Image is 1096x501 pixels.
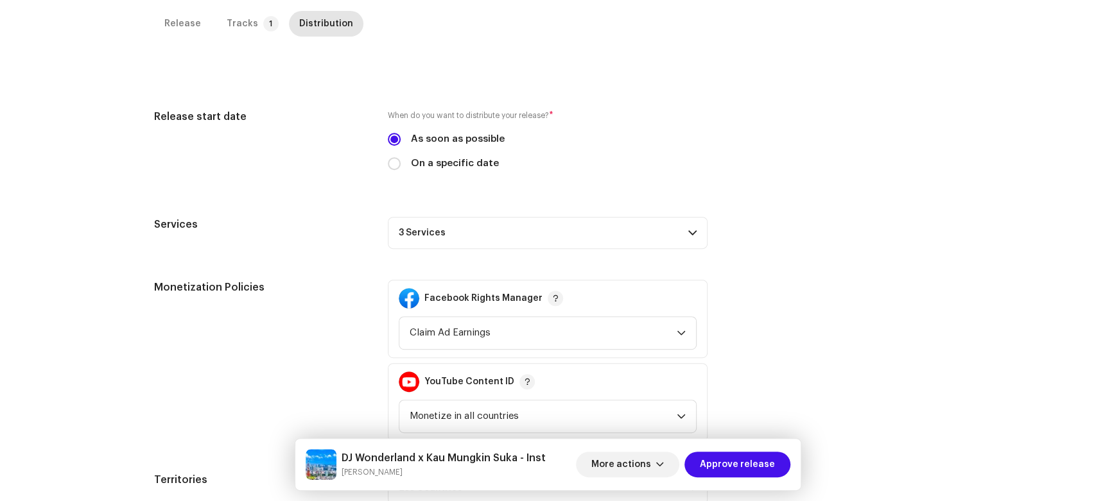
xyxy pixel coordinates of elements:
[154,280,368,295] h5: Monetization Policies
[306,449,336,480] img: 15c1ecc5-ffe8-4d7a-891f-45875ef2288b
[411,157,499,171] label: On a specific date
[700,452,775,477] span: Approve release
[410,400,677,432] span: Monetize in all countries
[410,317,677,349] span: Claim Ad Earnings
[154,472,368,488] h5: Territories
[424,377,514,387] strong: YouTube Content ID
[342,450,546,466] h5: DJ Wonderland x Kau Mungkin Suka - Inst
[677,400,686,432] div: dropdown trigger
[591,452,651,477] span: More actions
[576,452,679,477] button: More actions
[424,293,543,303] strong: Facebook Rights Manager
[154,109,368,124] h5: Release start date
[388,109,549,122] small: When do you want to distribute your release?
[677,317,686,349] div: dropdown trigger
[154,217,368,232] h5: Services
[411,132,505,146] label: As soon as possible
[684,452,790,477] button: Approve release
[342,466,546,479] small: DJ Wonderland x Kau Mungkin Suka - Inst
[388,217,708,249] p-accordion-header: 3 Services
